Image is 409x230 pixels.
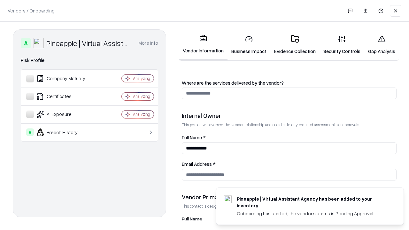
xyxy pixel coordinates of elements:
div: Certificates [26,93,103,100]
div: Company Maturity [26,75,103,82]
div: Analyzing [133,76,150,81]
img: trypineapple.com [224,195,232,203]
div: Analyzing [133,94,150,99]
div: A [21,38,31,48]
p: This contact is designated to receive the assessment request from Shift [182,203,397,209]
a: Evidence Collection [270,30,320,60]
a: Security Controls [320,30,364,60]
div: Internal Owner [182,112,397,119]
p: Vendors / Onboarding [8,7,55,14]
p: This person will oversee the vendor relationship and coordinate any required assessments or appro... [182,122,397,127]
img: Pineapple | Virtual Assistant Agency [34,38,44,48]
div: Pineapple | Virtual Assistant Agency [46,38,131,48]
div: Pineapple | Virtual Assistant Agency has been added to your inventory [237,195,388,209]
div: Analyzing [133,111,150,117]
a: Vendor Information [179,29,228,60]
label: Email Address * [182,162,397,166]
a: Business Impact [228,30,270,60]
div: Risk Profile [21,57,158,64]
label: Where are the services delivered by the vendor? [182,80,397,85]
div: Vendor Primary Contact [182,193,397,201]
div: AI Exposure [26,111,103,118]
div: Onboarding has started, the vendor's status is Pending Approval. [237,210,388,217]
div: Breach History [26,128,103,136]
button: More info [138,37,158,49]
label: Full Name [182,217,397,221]
a: Gap Analysis [364,30,399,60]
label: Full Name * [182,135,397,140]
div: A [26,128,34,136]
